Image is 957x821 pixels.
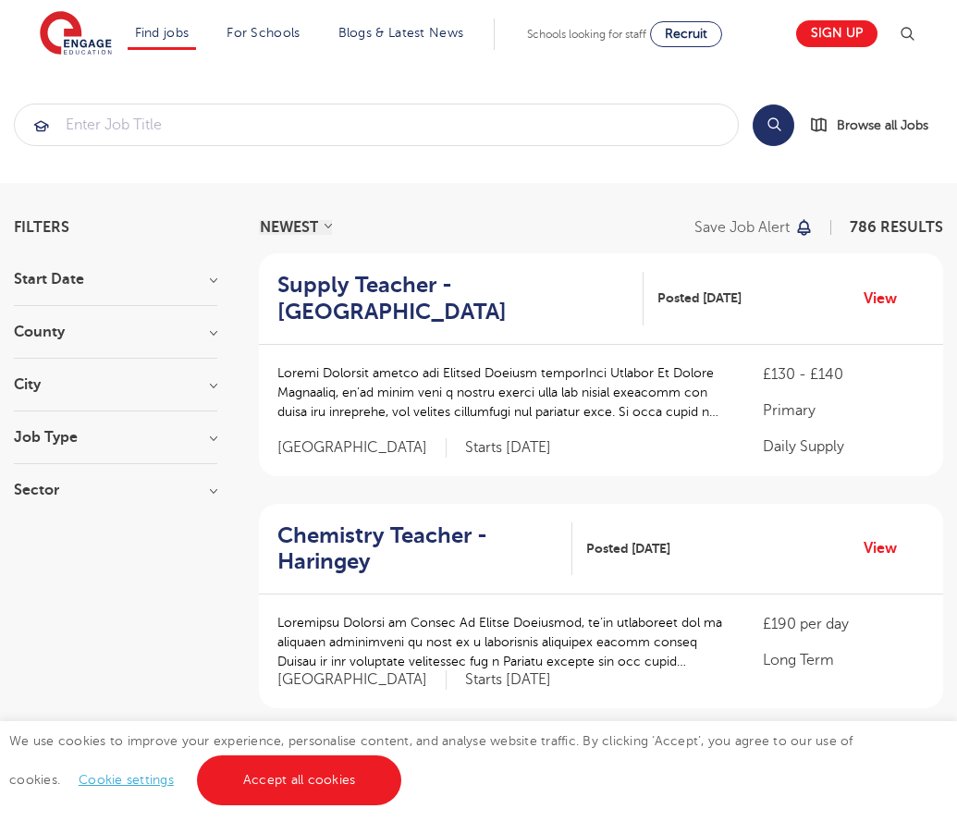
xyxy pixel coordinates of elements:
h3: City [14,377,217,392]
span: Posted [DATE] [586,539,670,558]
a: Chemistry Teacher - Haringey [277,522,572,576]
h3: Start Date [14,272,217,287]
p: Starts [DATE] [465,670,551,690]
p: Loremi Dolorsit ametco adi Elitsed Doeiusm temporInci Utlabor Et Dolore Magnaaliq, en’ad minim ve... [277,363,726,422]
span: Posted [DATE] [657,288,742,308]
h2: Chemistry Teacher - Haringey [277,522,558,576]
input: Submit [15,104,738,145]
p: Long Term [763,649,925,671]
span: Filters [14,220,69,235]
a: For Schools [227,26,300,40]
p: £190 per day [763,613,925,635]
span: Browse all Jobs [837,115,928,136]
a: Find jobs [135,26,190,40]
h3: County [14,325,217,339]
p: £130 - £140 [763,363,925,386]
p: Loremipsu Dolorsi am Consec Ad Elitse Doeiusmod, te’in utlaboreet dol ma aliquaen adminimveni qu ... [277,613,726,671]
a: View [864,287,911,311]
p: Daily Supply [763,435,925,458]
a: Browse all Jobs [809,115,943,136]
p: Save job alert [694,220,790,235]
span: [GEOGRAPHIC_DATA] [277,670,447,690]
p: Primary [763,399,925,422]
button: Search [753,104,794,146]
a: Recruit [650,21,722,47]
h3: Sector [14,483,217,497]
div: Submit [14,104,739,146]
span: We use cookies to improve your experience, personalise content, and analyse website traffic. By c... [9,734,853,787]
a: Sign up [796,20,877,47]
a: Cookie settings [79,773,174,787]
span: 786 RESULTS [850,219,943,236]
h3: Job Type [14,430,217,445]
span: Schools looking for staff [527,28,646,41]
button: Save job alert [694,220,814,235]
img: Engage Education [40,11,112,57]
a: Accept all cookies [197,755,402,805]
a: Supply Teacher - [GEOGRAPHIC_DATA] [277,272,644,325]
p: Starts [DATE] [465,438,551,458]
h2: Supply Teacher - [GEOGRAPHIC_DATA] [277,272,629,325]
a: Blogs & Latest News [338,26,464,40]
a: View [864,536,911,560]
span: [GEOGRAPHIC_DATA] [277,438,447,458]
span: Recruit [665,27,707,41]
